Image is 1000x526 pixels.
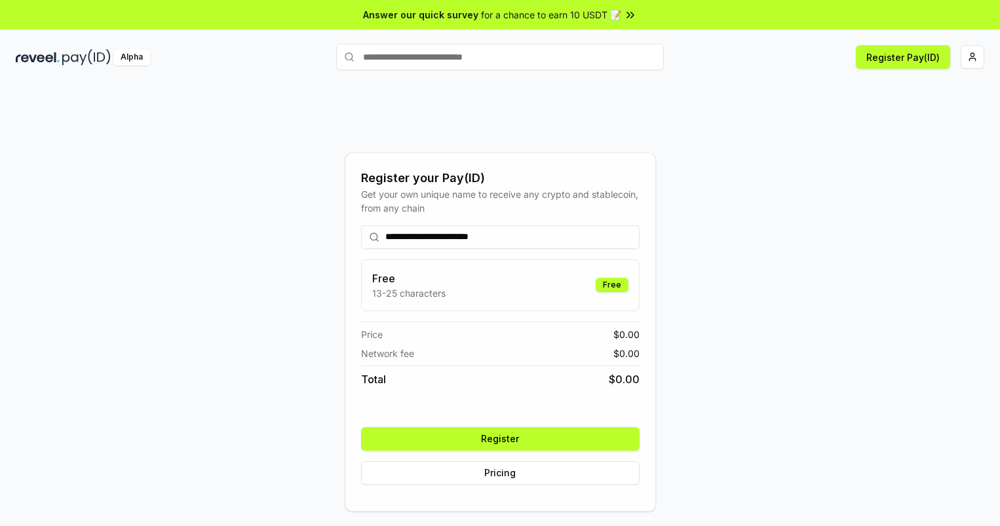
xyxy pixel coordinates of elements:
[613,347,640,360] span: $ 0.00
[363,8,478,22] span: Answer our quick survey
[361,371,386,387] span: Total
[481,8,621,22] span: for a chance to earn 10 USDT 📝
[361,427,640,451] button: Register
[113,49,150,66] div: Alpha
[361,347,414,360] span: Network fee
[361,461,640,485] button: Pricing
[856,45,950,69] button: Register Pay(ID)
[16,49,60,66] img: reveel_dark
[62,49,111,66] img: pay_id
[596,278,628,292] div: Free
[613,328,640,341] span: $ 0.00
[361,328,383,341] span: Price
[372,286,446,300] p: 13-25 characters
[361,169,640,187] div: Register your Pay(ID)
[609,371,640,387] span: $ 0.00
[372,271,446,286] h3: Free
[361,187,640,215] div: Get your own unique name to receive any crypto and stablecoin, from any chain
